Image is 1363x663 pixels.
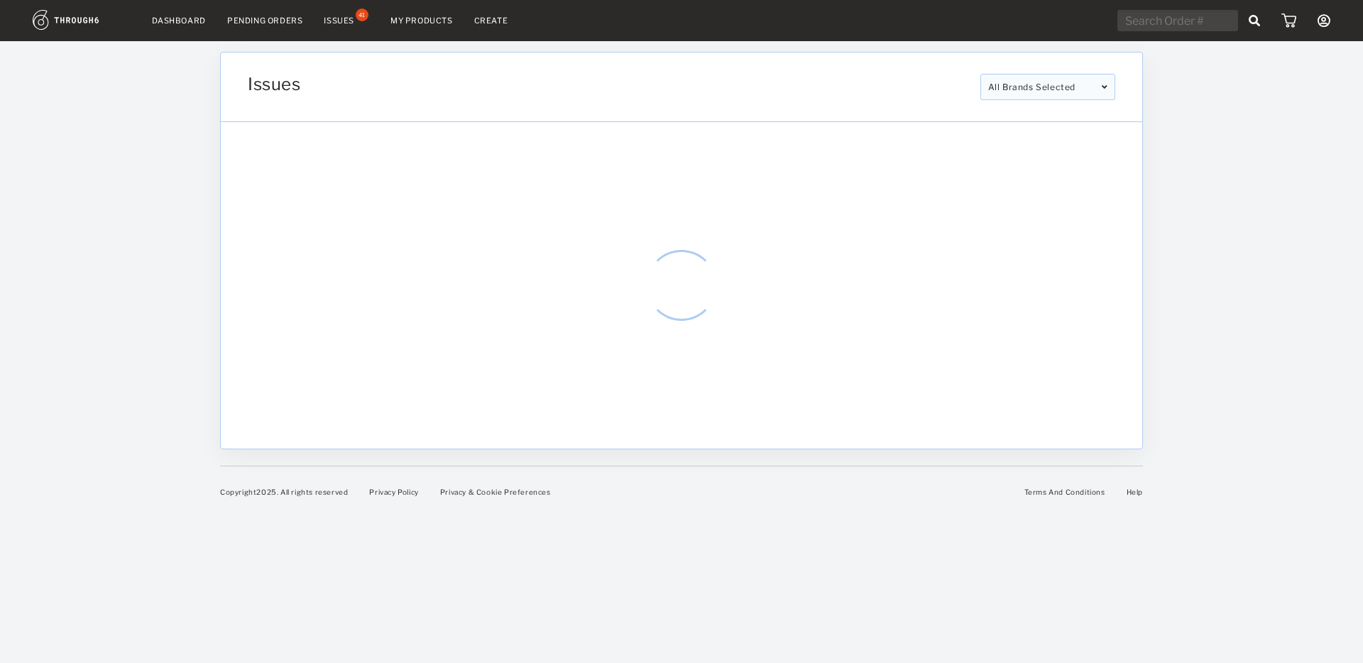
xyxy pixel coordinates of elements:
[324,14,369,27] a: Issues41
[980,74,1115,100] div: All Brands Selected
[1281,13,1296,28] img: icon_cart.dab5cea1.svg
[324,16,354,26] div: Issues
[440,488,551,496] a: Privacy & Cookie Preferences
[227,16,302,26] a: Pending Orders
[220,488,348,496] span: Copyright 2025 . All rights reserved
[356,9,368,21] div: 41
[33,10,131,30] img: logo.1c10ca64.svg
[1127,488,1143,496] a: Help
[369,488,418,496] a: Privacy Policy
[1024,488,1105,496] a: Terms And Conditions
[248,74,301,94] span: Issues
[1117,10,1238,31] input: overall type: UNKNOWN_TYPE html type: HTML_TYPE_UNSPECIFIED server type: NO_SERVER_DATA heuristic...
[152,16,206,26] a: Dashboard
[474,16,508,26] a: Create
[390,16,453,26] a: My Products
